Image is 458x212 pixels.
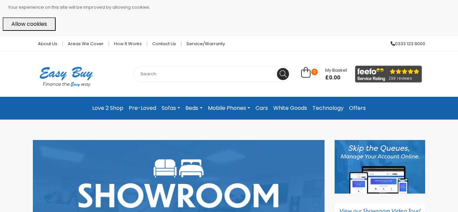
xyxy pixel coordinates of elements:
a: Beds [183,102,205,114]
a: Areas we cover [63,42,109,46]
span: My Basket [325,67,347,73]
a: White Goods [271,102,310,114]
a: Cars [253,102,271,114]
a: 0333 123 9000 [386,42,425,46]
p: Your experience on this site will be improved by allowing cookies. [8,3,455,12]
img: feefo_logo [355,66,422,83]
a: Technology [310,102,346,114]
a: About Us [33,42,63,46]
a: 0 My Basket £0.00 [301,71,347,78]
button: Allow cookies [3,17,56,31]
input: Search [133,66,291,82]
img: Easy Buy [33,58,100,95]
a: Contact Us [147,42,181,46]
img: Discover our App [335,140,425,194]
a: Sofas [159,102,183,114]
a: Offers [346,102,368,114]
a: How it works [109,42,147,46]
span: £0.00 [325,74,347,81]
a: Pre-Loved [126,102,159,114]
a: Love 2 Shop [90,102,126,114]
a: Service/Warranty [181,42,225,46]
span: 0 [311,69,318,75]
a: Mobile Phones [205,102,253,114]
